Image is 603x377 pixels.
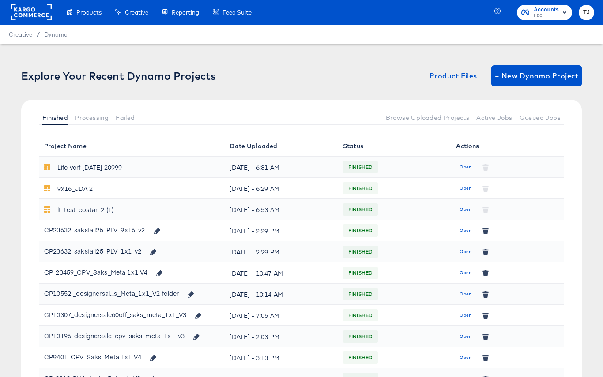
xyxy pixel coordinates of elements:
[338,135,451,157] th: Status
[343,329,378,343] span: FINISHED
[343,287,378,301] span: FINISHED
[582,7,591,18] span: TJ
[456,160,475,174] button: Open
[343,245,378,259] span: FINISHED
[456,287,475,301] button: Open
[230,287,332,301] div: [DATE] - 10:14 AM
[517,5,572,20] button: AccountsHBC
[125,9,148,16] span: Creative
[460,163,471,171] span: Open
[534,5,559,15] span: Accounts
[460,205,471,213] span: Open
[57,181,93,195] div: 9x16_JDA 2
[343,351,378,365] span: FINISHED
[343,202,378,216] span: FINISHED
[460,332,471,340] span: Open
[491,65,582,86] button: + New Dynamo Project
[460,227,471,235] span: Open
[39,135,224,157] th: Project Name
[456,245,475,259] button: Open
[44,31,68,38] a: Dynamo
[57,202,113,216] div: lt_test_costar_2 (1)
[460,269,471,277] span: Open
[456,181,475,195] button: Open
[44,328,205,343] div: CP10196_designersale_cpv_saks_meta_1x1_v3
[230,308,332,322] div: [DATE] - 7:05 AM
[44,307,207,322] div: CP10307_designersale60off_saks_meta_1x1_V3
[230,329,332,343] div: [DATE] - 2:03 PM
[230,224,332,238] div: [DATE] - 2:29 PM
[456,329,475,343] button: Open
[451,135,564,157] th: Actions
[456,224,475,238] button: Open
[476,114,512,121] span: Active Jobs
[456,266,475,280] button: Open
[224,135,338,157] th: Date Uploaded
[343,224,378,238] span: FINISHED
[460,290,471,298] span: Open
[76,9,102,16] span: Products
[460,184,471,192] span: Open
[230,202,332,216] div: [DATE] - 6:53 AM
[343,266,378,280] span: FINISHED
[534,12,559,19] span: HBC
[44,350,162,365] div: CP9401_CPV_Saks_Meta 1x1 V4
[42,114,68,121] span: Finished
[172,9,199,16] span: Reporting
[456,202,475,216] button: Open
[230,181,332,195] div: [DATE] - 6:29 AM
[44,265,168,280] div: CP-23459_CPV_Saks_Meta 1x1 V4
[230,245,332,259] div: [DATE] - 2:29 PM
[75,114,109,121] span: Processing
[456,351,475,365] button: Open
[343,181,378,195] span: FINISHED
[44,286,179,300] div: CP10552 _designersal...s_Meta_1x1_V2 folder
[230,351,332,365] div: [DATE] - 3:13 PM
[430,70,477,82] span: Product Files
[386,114,470,121] span: Browse Uploaded Projects
[460,311,471,319] span: Open
[9,31,32,38] span: Creative
[579,5,594,20] button: TJ
[460,354,471,362] span: Open
[230,160,332,174] div: [DATE] - 6:31 AM
[44,244,162,259] div: CP23632_saksfall25_PLV_1x1_v2
[57,160,122,174] div: Life verf [DATE] 20999
[426,65,481,86] button: Product Files
[230,266,332,280] div: [DATE] - 10:47 AM
[520,114,561,121] span: Queued Jobs
[343,160,378,174] span: FINISHED
[116,114,135,121] span: Failed
[495,70,578,82] span: + New Dynamo Project
[456,308,475,322] button: Open
[343,308,378,322] span: FINISHED
[222,9,252,16] span: Feed Suite
[21,70,216,82] div: Explore Your Recent Dynamo Projects
[32,31,44,38] span: /
[460,248,471,256] span: Open
[44,223,166,238] div: CP23632_saksfall25_PLV_9x16_v2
